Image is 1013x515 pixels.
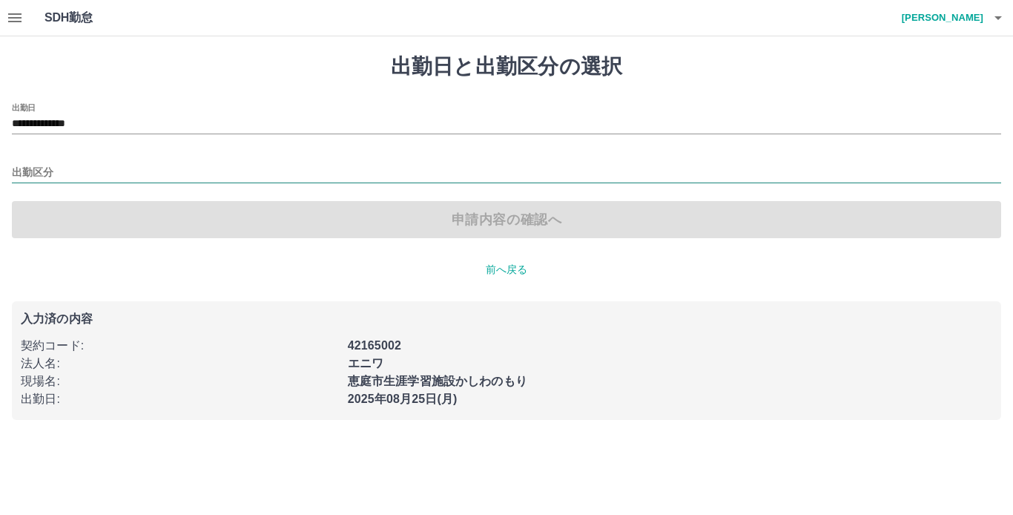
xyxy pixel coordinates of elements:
[21,390,339,408] p: 出勤日 :
[21,355,339,373] p: 法人名 :
[348,393,458,405] b: 2025年08月25日(月)
[21,337,339,355] p: 契約コード :
[348,357,383,370] b: エニワ
[12,262,1001,278] p: 前へ戻る
[21,373,339,390] p: 現場名 :
[21,313,992,325] p: 入力済の内容
[348,339,401,352] b: 42165002
[348,375,527,387] b: 恵庭市生涯学習施設かしわのもり
[12,102,36,113] label: 出勤日
[12,54,1001,79] h1: 出勤日と出勤区分の選択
